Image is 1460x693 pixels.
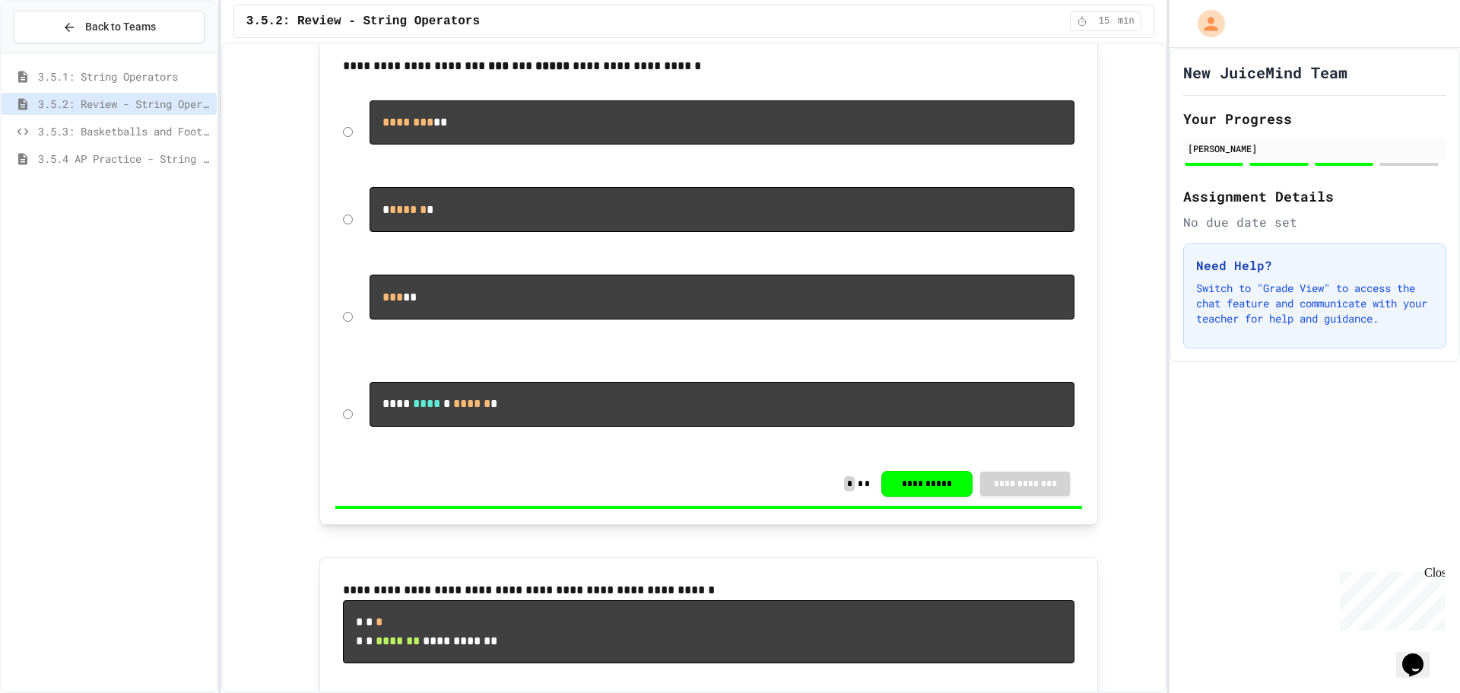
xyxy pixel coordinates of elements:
div: Chat with us now!Close [6,6,105,97]
iframe: chat widget [1334,566,1445,631]
h3: Need Help? [1196,256,1433,275]
div: My Account [1182,6,1229,41]
h2: Assignment Details [1183,186,1446,207]
span: Back to Teams [85,19,156,35]
div: No due date set [1183,213,1446,231]
p: Switch to "Grade View" to access the chat feature and communicate with your teacher for help and ... [1196,281,1433,326]
h2: Your Progress [1183,108,1446,129]
span: 3.5.4 AP Practice - String Manipulation [38,151,211,167]
span: 15 [1092,15,1116,27]
span: 3.5.2: Review - String Operators [246,12,480,30]
div: [PERSON_NAME] [1188,141,1442,155]
h1: New JuiceMind Team [1183,62,1347,83]
iframe: chat widget [1396,632,1445,678]
span: 3.5.3: Basketballs and Footballs [38,123,211,139]
span: 3.5.2: Review - String Operators [38,96,211,112]
span: min [1118,15,1135,27]
span: 3.5.1: String Operators [38,68,211,84]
